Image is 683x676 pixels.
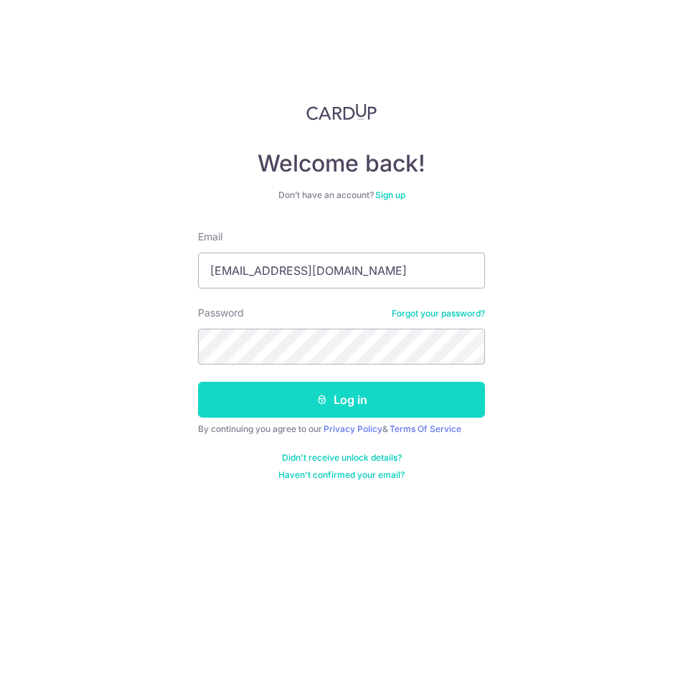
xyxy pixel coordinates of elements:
button: Log in [198,382,485,418]
img: CardUp Logo [306,103,377,121]
a: Forgot your password? [392,308,485,319]
div: Don’t have an account? [198,189,485,201]
a: Didn't receive unlock details? [282,452,402,464]
div: By continuing you agree to our & [198,423,485,435]
a: Haven't confirmed your email? [278,469,405,481]
a: Privacy Policy [324,423,382,434]
h4: Welcome back! [198,149,485,178]
a: Sign up [375,189,405,200]
a: Terms Of Service [390,423,461,434]
input: Enter your Email [198,253,485,288]
label: Email [198,230,222,244]
label: Password [198,306,244,320]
